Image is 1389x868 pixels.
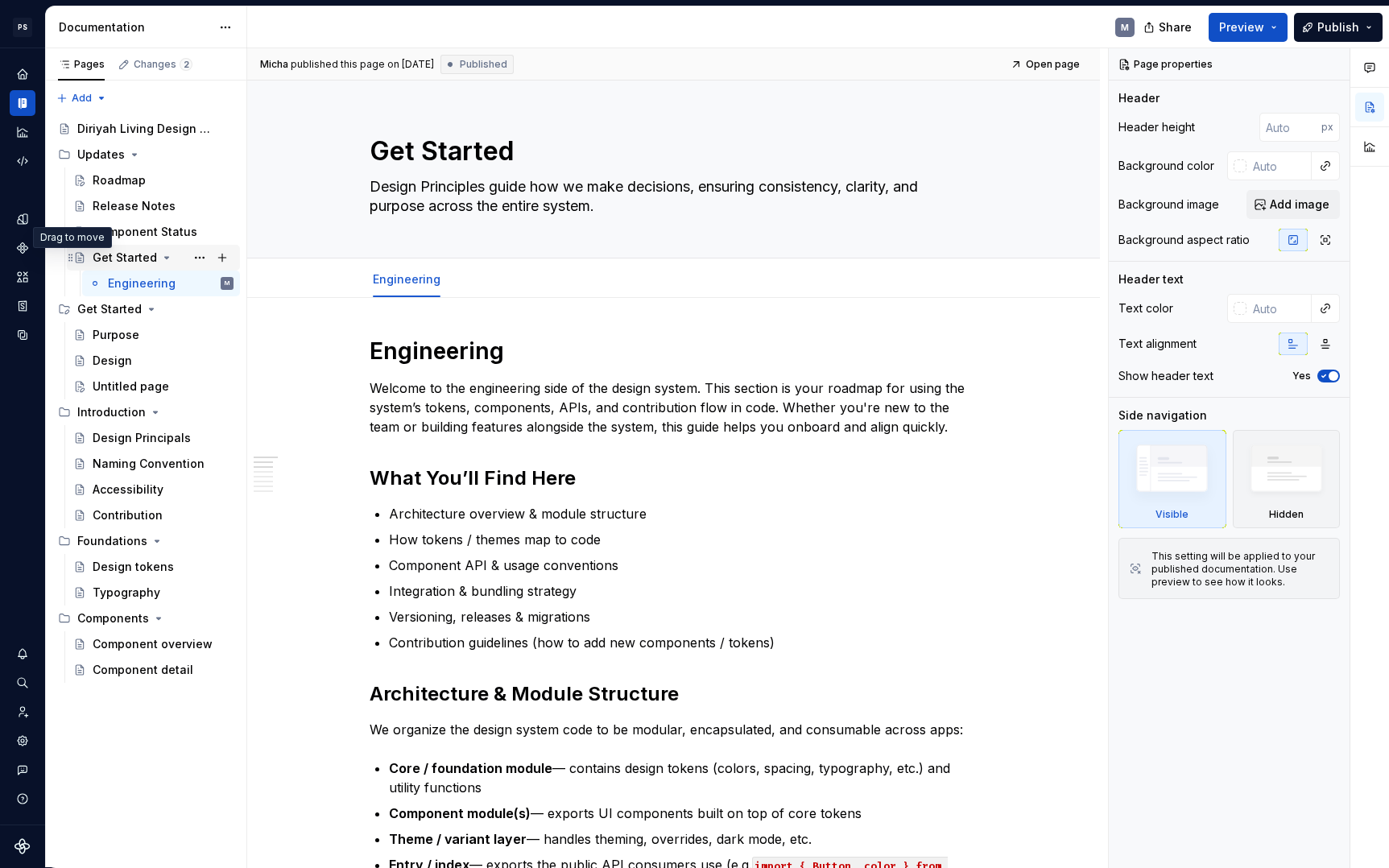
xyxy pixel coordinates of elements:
[52,116,240,683] div: Page tree
[1118,90,1160,106] div: Header
[10,119,35,145] a: Analytics
[93,172,146,188] div: Roadmap
[77,121,210,137] div: Diriyah Living Design System
[370,337,978,366] h1: Engineering
[93,507,163,523] div: Contribution
[77,610,149,626] div: Components
[389,581,978,601] p: Integration & bundling strategy
[52,528,240,554] div: Foundations
[10,757,35,783] button: Contact support
[225,275,229,291] div: M
[180,58,192,71] span: 2
[389,556,978,575] p: Component API & usage conventions
[67,502,240,528] a: Contribution
[82,271,240,296] a: EngineeringM
[10,90,35,116] a: Documentation
[67,554,240,580] a: Design tokens
[67,167,240,193] a: Roadmap
[52,606,240,631] div: Components
[389,804,978,823] p: — exports UI components built on top of core tokens
[389,530,978,549] p: How tokens / themes map to code
[1118,232,1250,248] div: Background aspect ratio
[1026,58,1080,71] span: Open page
[67,245,240,271] a: Get Started
[1118,158,1214,174] div: Background color
[1118,271,1184,287] div: Header text
[93,198,176,214] div: Release Notes
[1317,19,1359,35] span: Publish
[52,142,240,167] div: Updates
[108,275,176,291] div: Engineering
[1259,113,1321,142] input: Auto
[67,451,240,477] a: Naming Convention
[370,465,978,491] h2: What You’ll Find Here
[1155,508,1189,521] div: Visible
[14,838,31,854] svg: Supernova Logo
[10,322,35,348] a: Data sources
[67,193,240,219] a: Release Notes
[370,681,978,707] h2: Architecture & Module Structure
[10,728,35,754] a: Settings
[52,87,112,110] button: Add
[1151,550,1329,589] div: This setting will be applied to your published documentation. Use preview to see how it looks.
[67,631,240,657] a: Component overview
[10,670,35,696] button: Search ⌘K
[72,92,92,105] span: Add
[59,19,211,35] div: Documentation
[10,235,35,261] a: Components
[389,633,978,652] p: Contribution guidelines (how to add new components / tokens)
[13,18,32,37] div: PS
[93,430,191,446] div: Design Principals
[67,657,240,683] a: Component detail
[52,399,240,425] div: Introduction
[93,482,163,498] div: Accessibility
[93,378,169,395] div: Untitled page
[370,720,978,739] p: We organize the design system code to be modular, encapsulated, and consumable across apps:
[10,264,35,290] a: Assets
[1294,13,1383,42] button: Publish
[10,293,35,319] a: Storybook stories
[1118,196,1219,213] div: Background image
[77,301,142,317] div: Get Started
[67,219,240,245] a: Component Status
[93,559,174,575] div: Design tokens
[1118,119,1195,135] div: Header height
[1269,508,1304,521] div: Hidden
[366,262,447,296] div: Engineering
[134,58,192,71] div: Changes
[10,148,35,174] a: Code automation
[1006,53,1087,76] a: Open page
[10,641,35,667] div: Notifications
[93,250,157,266] div: Get Started
[389,760,552,776] strong: Core / foundation module
[1321,121,1333,134] p: px
[67,580,240,606] a: Typography
[93,636,213,652] div: Component overview
[1121,21,1129,34] div: M
[389,829,978,849] p: — handles theming, overrides, dark mode, etc.
[1246,151,1312,180] input: Auto
[373,272,440,286] a: Engineering
[93,224,197,240] div: Component Status
[1118,430,1226,528] div: Visible
[260,58,288,71] span: Micha
[10,699,35,725] div: Invite team
[33,227,112,248] div: Drag to move
[93,353,132,369] div: Design
[77,533,147,549] div: Foundations
[10,206,35,232] a: Design tokens
[1159,19,1192,35] span: Share
[1233,430,1341,528] div: Hidden
[1219,19,1264,35] span: Preview
[1135,13,1202,42] button: Share
[1246,294,1312,323] input: Auto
